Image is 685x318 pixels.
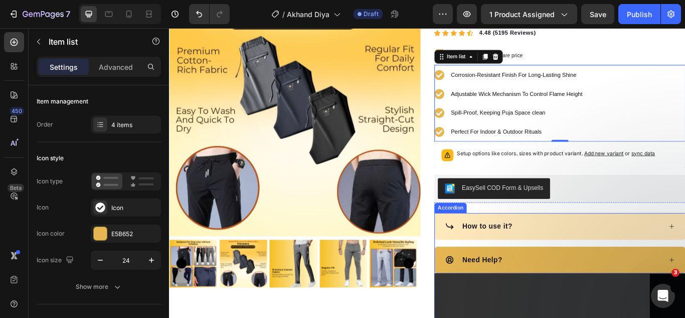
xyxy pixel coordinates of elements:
[37,203,49,212] div: Icon
[539,142,567,150] span: sync data
[327,112,483,130] div: Rich Text Editor. Editing area: main
[328,51,475,58] span: Corrosion-Resistant Finish For Long-Lasting Shine
[341,181,436,192] div: EasySell COD Form & Upsells
[287,9,329,20] span: Akhand Diya
[309,21,357,44] div: ₹ 0.00
[627,9,652,20] div: Publish
[327,68,483,86] div: Rich Text Editor. Editing area: main
[313,175,444,199] button: EasySell COD Form & Upsells
[111,121,158,130] div: 4 items
[66,8,70,20] p: 7
[169,28,685,318] iframe: Design area
[327,46,483,64] div: Rich Text Editor. Editing area: main
[4,4,75,24] button: 7
[581,4,614,24] button: Save
[282,9,285,20] span: /
[341,226,400,238] p: How to use it?
[618,4,660,24] button: Publish
[37,177,63,186] div: Icon type
[365,29,412,35] p: No compare price
[530,142,567,150] span: or
[671,269,679,277] span: 3
[111,203,158,213] div: Icon
[99,62,133,72] p: Advanced
[37,254,76,267] div: Icon size
[273,269,285,281] button: Carousel Next Arrow
[37,229,65,238] div: Icon color
[362,2,428,9] strong: 4.48 (5195 Reviews)
[328,95,439,102] span: Spill-Proof, Keeping Puja Space clean
[10,107,24,115] div: 450
[8,184,24,192] div: Beta
[328,117,434,125] span: Perfect For Indoor & Outdoor Rituals
[489,9,555,20] span: 1 product assigned
[327,90,483,108] div: Rich Text Editor. Editing area: main
[321,29,348,38] div: Item list
[37,97,88,106] div: Item management
[481,4,577,24] button: 1 product assigned
[49,36,134,48] p: Item list
[76,282,122,292] div: Show more
[37,120,53,129] div: Order
[590,10,606,19] span: Save
[335,141,567,151] p: Setup options like colors, sizes with product variant.
[37,154,64,163] div: Icon style
[341,265,388,277] p: Need Help?
[311,205,345,215] div: Accordion
[484,142,530,150] span: Add new variant
[50,62,78,72] p: Settings
[364,10,379,19] span: Draft
[37,278,161,296] button: Show more
[651,284,675,308] iframe: Intercom live chat
[111,230,158,239] div: E5B652
[189,4,230,24] div: Undo/Redo
[328,73,482,80] span: Adjustable Wick Mechanism To Control Flame Height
